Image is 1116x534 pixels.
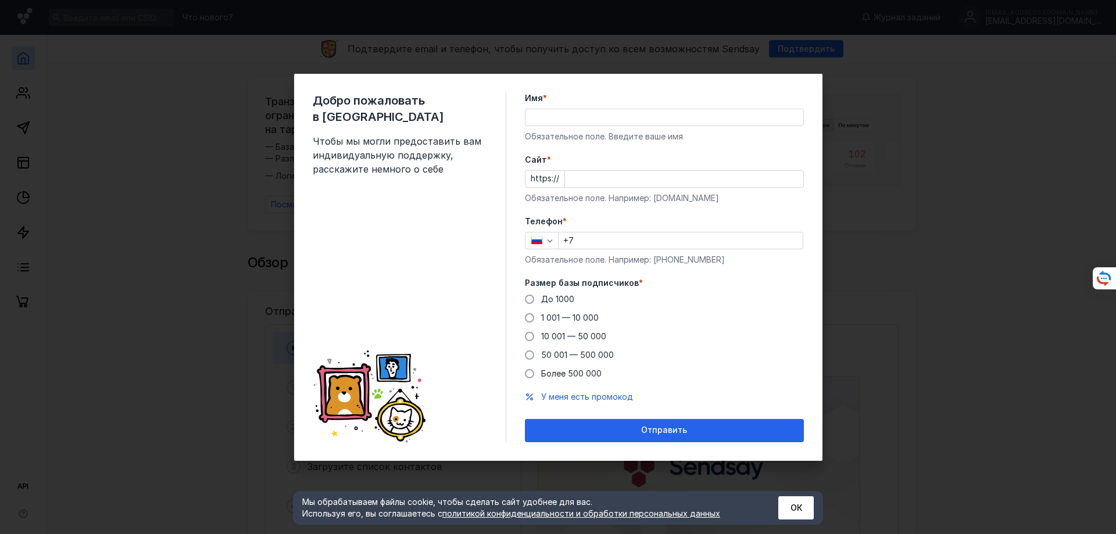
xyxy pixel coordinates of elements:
span: Имя [525,92,543,104]
span: До 1000 [541,294,574,304]
span: 10 001 — 50 000 [541,331,606,341]
span: Чтобы мы могли предоставить вам индивидуальную поддержку, расскажите немного о себе [313,134,487,176]
button: У меня есть промокод [541,391,633,403]
button: Отправить [525,419,804,442]
span: У меня есть промокод [541,392,633,402]
span: Добро пожаловать в [GEOGRAPHIC_DATA] [313,92,487,125]
div: Обязательное поле. Введите ваше имя [525,131,804,142]
span: Более 500 000 [541,368,602,378]
span: Cайт [525,154,547,166]
span: Размер базы подписчиков [525,277,639,289]
span: Отправить [641,425,687,435]
span: 1 001 — 10 000 [541,313,599,322]
div: Мы обрабатываем файлы cookie, чтобы сделать сайт удобнее для вас. Используя его, вы соглашаетесь c [302,496,750,519]
div: Обязательное поле. Например: [DOMAIN_NAME] [525,192,804,204]
span: 50 001 — 500 000 [541,350,614,360]
span: Телефон [525,216,563,227]
div: Обязательное поле. Например: [PHONE_NUMBER] [525,254,804,266]
a: политикой конфиденциальности и обработки персональных данных [442,508,720,518]
button: ОК [778,496,814,519]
